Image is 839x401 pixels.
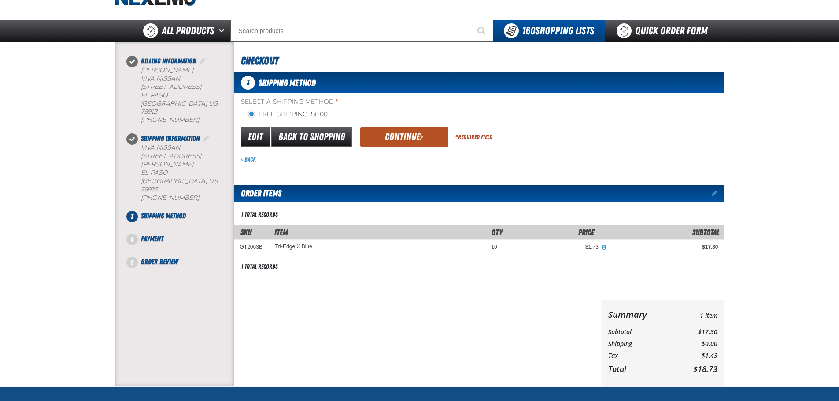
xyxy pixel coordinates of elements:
[241,262,278,271] div: 1 total records
[360,127,448,147] button: Continue
[241,127,270,147] a: Edit
[202,134,211,143] a: Edit Shipping Information
[608,362,676,376] th: Total
[608,338,676,350] th: Shipping
[141,134,200,143] span: Shipping Information
[241,76,255,90] span: 3
[241,55,278,67] span: Checkout
[608,326,676,338] th: Subtotal
[141,258,178,266] span: Order Review
[578,228,594,237] span: Price
[608,350,676,362] th: Tax
[522,25,594,37] span: Shopping Lists
[275,243,312,250] a: Tri-Edge X Blue
[492,228,503,237] span: Qty
[693,364,717,374] span: $18.73
[141,235,163,243] span: Payment
[248,110,328,119] label: Free Shipping: $0.00
[259,77,316,88] span: Shipping Method
[141,57,196,65] span: Billing Information
[493,20,605,42] button: You have 160 Shopping Lists. Open to view details
[522,25,535,37] strong: 160
[234,239,269,254] td: GT2063B
[675,326,717,338] td: $17.30
[248,110,255,118] input: Free Shipping: $0.00
[141,152,201,168] span: [STREET_ADDRESS][PERSON_NAME]
[675,307,717,322] td: 1 Item
[491,244,497,250] span: 10
[141,66,193,74] span: [PERSON_NAME]
[141,169,168,177] span: EL PASO
[611,243,718,250] div: $17.30
[240,228,251,237] a: SKU
[132,211,234,234] li: Shipping Method. Step 3 of 5. Not Completed
[234,185,281,202] h2: Order Items
[141,83,201,91] span: [STREET_ADDRESS]
[141,100,207,107] span: [GEOGRAPHIC_DATA]
[271,127,352,147] a: Back to Shopping
[198,57,207,65] a: Edit Billing Information
[241,98,724,107] span: Select a Shipping Method
[141,75,180,82] span: Viva Nissan
[126,257,138,268] span: 5
[471,20,493,42] button: Start Searching
[209,100,218,107] span: US
[216,20,230,42] button: Open All Products pages
[675,350,717,362] td: $1.43
[141,108,157,115] bdo: 79912
[599,243,610,251] button: View All Prices for Tri-Edge X Blue
[162,23,214,39] span: All Products
[692,228,719,237] span: Subtotal
[126,56,234,267] nav: Checkout steps. Current step is Shipping Method. Step 3 of 5
[241,156,256,163] a: Back
[209,177,218,185] span: US
[126,211,138,222] span: 3
[510,243,599,250] div: $1.73
[675,338,717,350] td: $0.00
[274,228,288,237] span: Item
[141,194,199,202] bdo: [PHONE_NUMBER]
[132,257,234,267] li: Order Review. Step 5 of 5. Not Completed
[455,133,492,141] div: Required Field
[608,307,676,322] th: Summary
[126,234,138,245] span: 4
[141,177,207,185] span: [GEOGRAPHIC_DATA]
[132,234,234,257] li: Payment. Step 4 of 5. Not Completed
[141,186,158,193] bdo: 79936
[605,20,724,42] a: Quick Order Form
[230,20,493,42] input: Search
[141,92,168,99] span: EL PASO
[132,133,234,211] li: Shipping Information. Step 2 of 5. Completed
[141,144,180,151] span: Viva Nissan
[241,210,278,219] div: 1 total records
[132,56,234,133] li: Billing Information. Step 1 of 5. Completed
[141,212,186,220] span: Shipping Method
[712,190,724,196] a: Edit items
[141,116,199,124] bdo: [PHONE_NUMBER]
